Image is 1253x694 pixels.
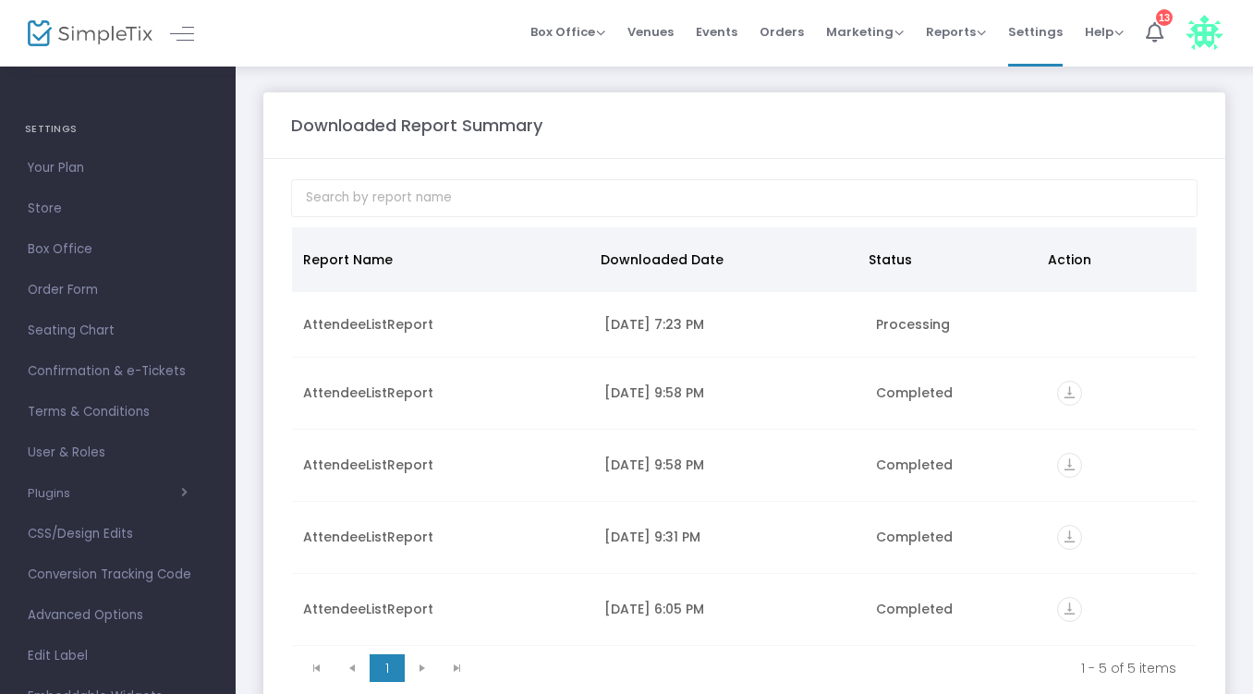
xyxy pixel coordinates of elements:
[292,227,590,292] th: Report Name
[1085,23,1124,41] span: Help
[1057,530,1082,549] a: vertical_align_bottom
[28,563,208,587] span: Conversion Tracking Code
[291,113,542,138] m-panel-title: Downloaded Report Summary
[292,227,1197,646] div: Data table
[1057,386,1082,405] a: vertical_align_bottom
[28,441,208,465] span: User & Roles
[28,319,208,343] span: Seating Chart
[858,227,1036,292] th: Status
[291,179,1198,217] input: Search by report name
[28,237,208,262] span: Box Office
[370,654,405,682] span: Page 1
[760,8,804,55] span: Orders
[604,528,854,546] div: 6/4/2025 9:31 PM
[303,600,582,618] div: AttendeeListReport
[28,486,188,501] button: Plugins
[25,111,211,148] h4: SETTINGS
[604,384,854,402] div: 6/6/2025 9:58 PM
[1057,381,1082,406] i: vertical_align_bottom
[696,8,737,55] span: Events
[590,227,858,292] th: Downloaded Date
[1057,597,1186,622] div: https://go.SimpleTix.com/os05x
[876,456,1035,474] div: Completed
[1156,9,1173,26] div: 13
[303,528,582,546] div: AttendeeListReport
[1057,597,1082,622] i: vertical_align_bottom
[28,644,208,668] span: Edit Label
[876,528,1035,546] div: Completed
[303,315,582,334] div: AttendeeListReport
[28,156,208,180] span: Your Plan
[1057,525,1082,550] i: vertical_align_bottom
[876,600,1035,618] div: Completed
[627,8,674,55] span: Venues
[1008,8,1063,55] span: Settings
[1057,453,1082,478] i: vertical_align_bottom
[876,315,1035,334] div: Processing
[1057,603,1082,621] a: vertical_align_bottom
[28,522,208,546] span: CSS/Design Edits
[1057,453,1186,478] div: https://go.SimpleTix.com/3gc5u
[1057,381,1186,406] div: https://go.SimpleTix.com/05cwd
[876,384,1035,402] div: Completed
[826,23,904,41] span: Marketing
[488,659,1176,677] kendo-pager-info: 1 - 5 of 5 items
[1057,525,1186,550] div: https://go.SimpleTix.com/zstb0
[604,315,854,334] div: 9/14/2025 7:23 PM
[604,600,854,618] div: 5/8/2025 6:05 PM
[604,456,854,474] div: 6/6/2025 9:58 PM
[28,400,208,424] span: Terms & Conditions
[28,359,208,384] span: Confirmation & e-Tickets
[303,384,582,402] div: AttendeeListReport
[926,23,986,41] span: Reports
[28,603,208,627] span: Advanced Options
[530,23,605,41] span: Box Office
[303,456,582,474] div: AttendeeListReport
[28,278,208,302] span: Order Form
[1037,227,1186,292] th: Action
[28,197,208,221] span: Store
[1057,458,1082,477] a: vertical_align_bottom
